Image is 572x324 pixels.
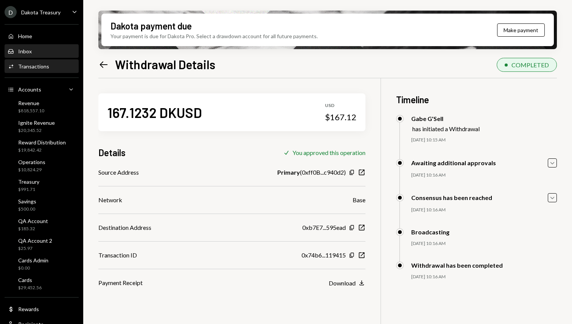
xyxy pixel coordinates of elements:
[18,139,66,146] div: Reward Distribution
[98,146,126,159] h3: Details
[18,277,42,283] div: Cards
[18,86,41,93] div: Accounts
[5,235,79,253] a: QA Account 2$25.97
[18,237,52,244] div: QA Account 2
[110,32,318,40] div: Your payment is due for Dakota Pro. Select a drawdown account for all future payments.
[18,147,66,153] div: $19,842.42
[5,302,79,316] a: Rewards
[302,251,346,260] div: 0x74b6...119415
[18,63,49,70] div: Transactions
[18,265,48,271] div: $0.00
[5,274,79,293] a: Cards$29,452.56
[5,59,79,73] a: Transactions
[411,194,492,201] div: Consensus has been reached
[18,159,45,165] div: Operations
[396,93,557,106] h3: Timeline
[18,186,39,193] div: $991.71
[5,82,79,96] a: Accounts
[18,108,44,114] div: $818,557.10
[18,218,48,224] div: QA Account
[5,6,17,18] div: D
[5,29,79,43] a: Home
[497,23,545,37] button: Make payment
[277,168,346,177] div: ( 0xff0B...c940d2 )
[411,207,557,213] div: [DATE] 10:16 AM
[411,115,480,122] div: Gabe G'Sell
[411,262,503,269] div: Withdrawal has been completed
[18,226,48,232] div: $185.32
[411,159,496,166] div: Awaiting additional approvals
[98,195,122,205] div: Network
[411,137,557,143] div: [DATE] 10:15 AM
[18,48,32,54] div: Inbox
[5,215,79,234] a: QA Account$185.32
[411,274,557,280] div: [DATE] 10:16 AM
[18,257,48,264] div: Cards Admin
[412,125,480,132] div: has initiated a Withdrawal
[292,149,365,156] div: You approved this operation
[511,61,549,68] div: COMPLETED
[18,119,55,126] div: Ignite Revenue
[115,57,215,72] h1: Withdrawal Details
[329,279,365,287] button: Download
[18,178,39,185] div: Treasury
[18,33,32,39] div: Home
[5,157,79,175] a: Operations$10,824.29
[411,172,557,178] div: [DATE] 10:16 AM
[5,117,79,135] a: Ignite Revenue$20,345.52
[329,279,356,287] div: Download
[277,168,300,177] b: Primary
[5,176,79,194] a: Treasury$991.71
[325,102,356,109] div: USD
[353,195,365,205] div: Base
[411,240,557,247] div: [DATE] 10:16 AM
[18,198,36,205] div: Savings
[18,206,36,212] div: $500.00
[98,278,143,287] div: Payment Receipt
[5,255,79,273] a: Cards Admin$0.00
[5,137,79,155] a: Reward Distribution$19,842.42
[110,20,192,32] div: Dakota payment due
[18,100,44,106] div: Revenue
[18,127,55,134] div: $20,345.52
[98,168,139,177] div: Source Address
[302,223,346,232] div: 0xb7E7...595ead
[325,112,356,122] div: $167.12
[18,306,39,312] div: Rewards
[18,285,42,291] div: $29,452.56
[5,98,79,116] a: Revenue$818,557.10
[411,228,449,236] div: Broadcasting
[107,104,202,121] div: 167.1232 DKUSD
[18,167,45,173] div: $10,824.29
[5,44,79,58] a: Inbox
[5,196,79,214] a: Savings$500.00
[21,9,61,16] div: Dakota Treasury
[18,245,52,252] div: $25.97
[98,251,137,260] div: Transaction ID
[98,223,151,232] div: Destination Address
